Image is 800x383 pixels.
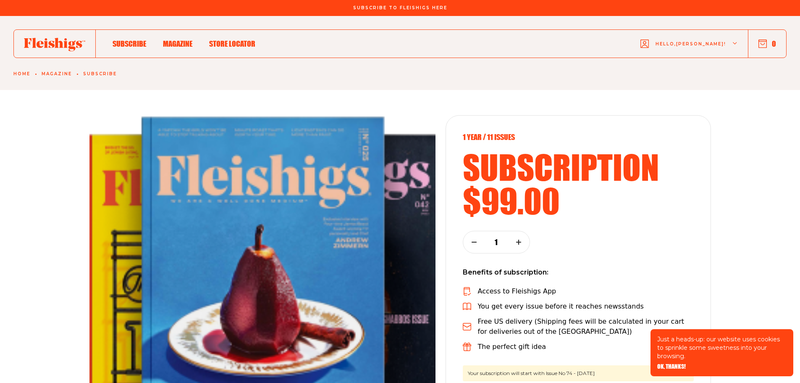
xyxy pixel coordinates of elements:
button: 0 [758,39,776,48]
h2: $99.00 [463,184,694,217]
p: 1 [491,238,502,247]
span: Store locator [209,39,255,48]
a: Magazine [163,38,192,49]
a: Subscribe To Fleishigs Here [351,5,449,10]
button: OK, THANKS! [657,364,686,370]
p: Just a heads-up: our website uses cookies to sprinkle some sweetness into your browsing. [657,335,787,360]
a: Subscribe [113,38,146,49]
a: Store locator [209,38,255,49]
p: The perfect gift idea [478,342,546,352]
span: Hello, [PERSON_NAME] ! [656,41,726,61]
a: Home [13,71,30,77]
span: Your subscription will start with Issue No 74 - [DATE] [463,365,694,381]
button: Hello,[PERSON_NAME]! [640,27,738,61]
a: Magazine [42,71,72,77]
span: Subscribe To Fleishigs Here [353,5,447,11]
p: Free US delivery (Shipping fees will be calculated in your cart for deliveries out of the [GEOGRA... [478,317,694,337]
p: 1 year / 11 Issues [463,132,694,142]
p: Access to Fleishigs App [478,286,556,296]
a: Subscribe [83,71,117,77]
p: Benefits of subscription: [463,267,694,278]
h2: subscription [463,150,694,184]
span: Subscribe [113,39,146,48]
p: You get every issue before it reaches newsstands [478,301,644,312]
span: Magazine [163,39,192,48]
